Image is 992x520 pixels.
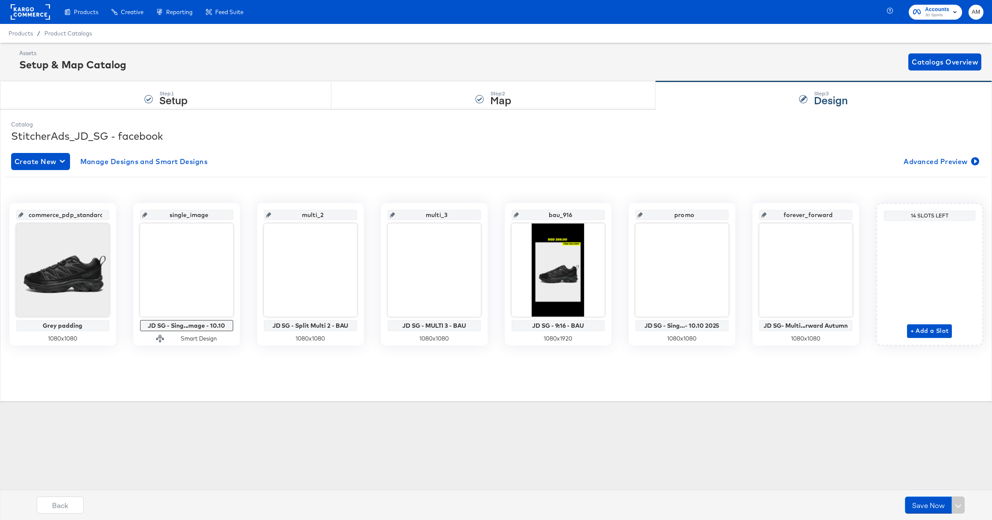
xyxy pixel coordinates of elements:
div: JD SG - MULTI 3 - BAU [390,322,479,329]
button: AM [969,5,983,20]
div: 1080 x 1920 [512,335,605,343]
div: Step: 3 [814,91,848,97]
span: Creative [121,9,143,15]
div: Step: 1 [159,91,187,97]
div: 1080 x 1080 [388,335,481,343]
div: JD SG - 9:16 - BAU [514,322,603,329]
div: Assets [19,49,126,57]
div: Smart Design [181,335,217,343]
span: Catalogs Overview [912,56,978,68]
div: 14 Slots Left [886,212,973,219]
div: 1080 x 1080 [635,335,729,343]
span: Advanced Preview [904,156,977,167]
div: 1080 x 1080 [264,335,357,343]
button: Advanced Preview [900,153,981,170]
div: Grey padding [18,322,107,329]
button: Manage Designs and Smart Designs [77,153,211,170]
button: Create New [11,153,70,170]
div: JD SG- Multi...rward Autumn [761,322,850,329]
span: Products [9,30,33,37]
strong: Map [490,93,511,107]
div: Setup & Map Catalog [19,57,126,72]
strong: Setup [159,93,187,107]
span: Feed Suite [215,9,243,15]
button: Save Now [905,496,952,514]
span: + Add a Slot [910,326,949,336]
strong: Design [814,93,848,107]
div: JD SG - Sing...- 10.10 2025 [638,322,726,329]
div: Catalog [11,120,981,129]
button: + Add a Slot [907,324,952,338]
span: JD Sports [925,12,949,19]
div: 1080 x 1080 [16,335,109,343]
span: Products [74,9,98,15]
span: Manage Designs and Smart Designs [80,156,208,167]
div: 1080 x 1080 [759,335,852,343]
button: Catalogs Overview [908,53,981,71]
div: Step: 2 [490,91,511,97]
span: Create New [15,156,67,167]
button: Back [37,496,84,514]
div: JD SG - Split Multi 2 - BAU [266,322,355,329]
span: Accounts [925,5,949,14]
span: Reporting [166,9,193,15]
a: Product Catalogs [44,30,92,37]
div: StitcherAds_JD_SG - facebook [11,129,981,143]
button: AccountsJD Sports [909,5,962,20]
span: / [33,30,44,37]
div: JD SG - Sing...mage - 10.10 [142,322,231,329]
span: AM [972,7,980,17]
